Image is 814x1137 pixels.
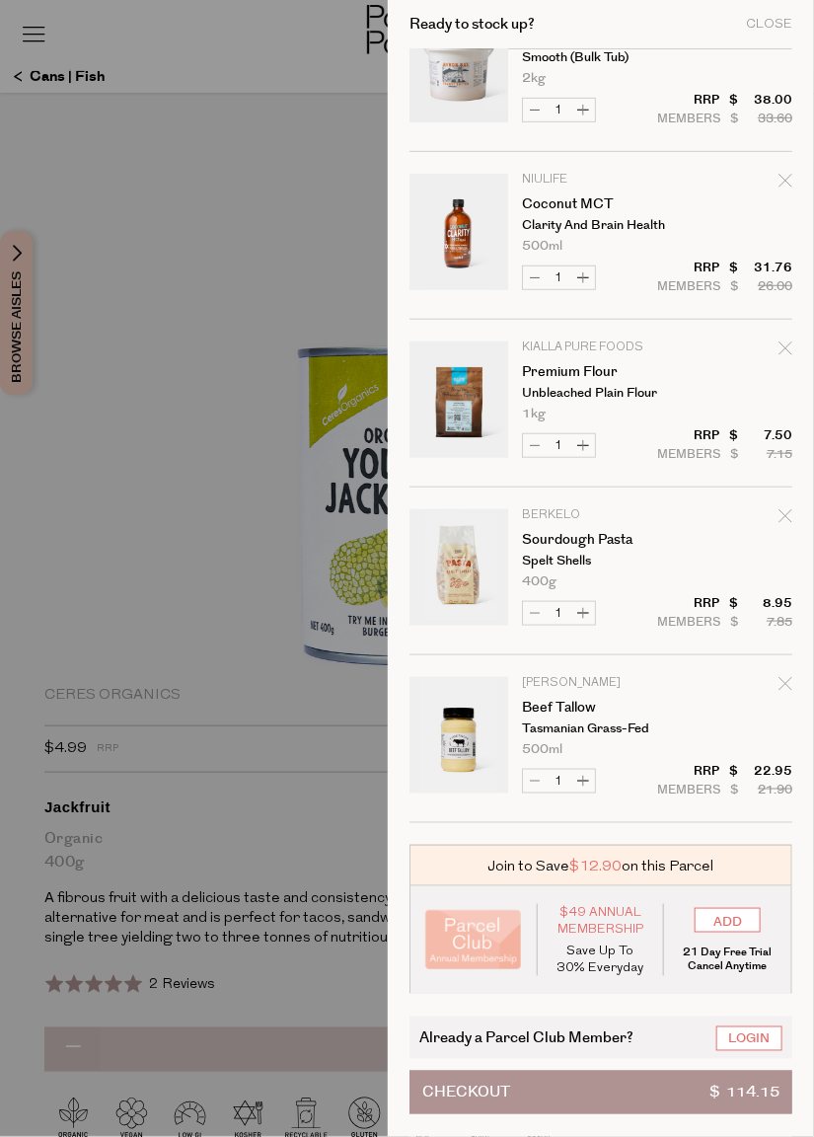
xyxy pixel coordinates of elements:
span: $49 Annual Membership [553,904,649,938]
button: Checkout$ 114.15 [409,1071,792,1114]
input: QTY Sourdough Pasta [547,602,571,625]
span: 500ml [522,240,562,253]
p: 21 Day Free Trial Cancel Anytime [679,946,777,973]
span: $ 114.15 [709,1072,779,1113]
a: Login [716,1026,782,1051]
div: Remove Sourdough Pasta [778,506,792,533]
span: 400g [522,575,556,588]
span: Already a Parcel Club Member? [419,1026,633,1049]
div: Remove Beef Tallow [778,674,792,701]
input: QTY Beef Tallow [547,770,571,793]
p: Unbleached Plain Flour [522,387,675,400]
p: Tasmanian Grass-Fed [522,722,675,735]
div: Remove Premium Flour [778,339,792,365]
p: [PERSON_NAME] [522,677,675,689]
a: Coconut MCT [522,197,675,211]
h2: Ready to stock up? [409,17,535,32]
p: Kialla Pure Foods [522,341,675,353]
span: Checkout [422,1072,510,1113]
span: 1kg [522,408,546,420]
p: Smooth (Bulk Tub) [522,51,675,64]
p: Clarity and Brain Health [522,219,675,232]
a: Sourdough Pasta [522,533,675,547]
p: Spelt Shells [522,555,675,568]
a: Premium Flour [522,365,675,379]
span: 2kg [522,72,546,85]
span: 500ml [522,743,562,756]
input: QTY Premium Flour [547,434,571,457]
input: QTY Coconut MCT [547,266,571,289]
p: Niulife [522,174,675,186]
input: QTY Peanut Butter [547,99,571,121]
div: Remove Coconut MCT [778,171,792,197]
div: Join to Save on this Parcel [409,845,792,886]
p: Berkelo [522,509,675,521]
span: $12.90 [570,856,623,876]
p: Save Up To 30% Everyday [553,943,649,976]
div: Close [746,18,792,31]
a: Beef Tallow [522,701,675,715]
input: ADD [695,908,761,933]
